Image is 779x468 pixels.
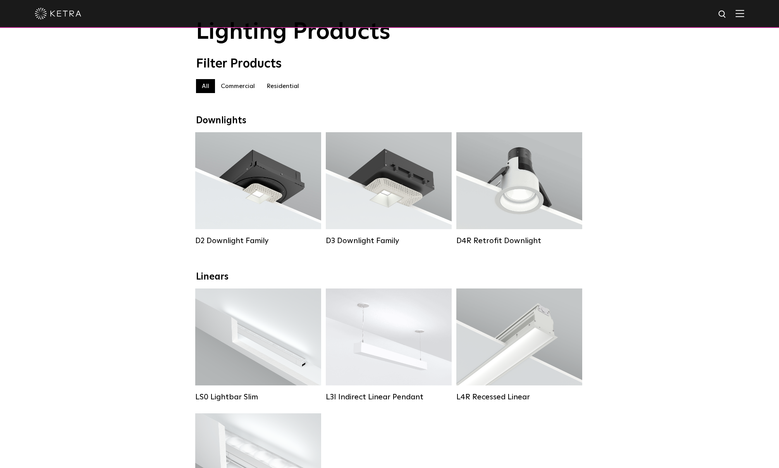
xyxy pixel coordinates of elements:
[326,236,452,245] div: D3 Downlight Family
[195,132,321,245] a: D2 Downlight Family Lumen Output:1200Colors:White / Black / Gloss Black / Silver / Bronze / Silve...
[718,10,727,19] img: search icon
[196,79,215,93] label: All
[35,8,81,19] img: ketra-logo-2019-white
[196,271,583,283] div: Linears
[196,21,390,44] span: Lighting Products
[326,288,452,402] a: L3I Indirect Linear Pendant Lumen Output:400 / 600 / 800 / 1000Housing Colors:White / BlackContro...
[195,236,321,245] div: D2 Downlight Family
[195,288,321,402] a: LS0 Lightbar Slim Lumen Output:200 / 350Colors:White / BlackControl:X96 Controller
[456,236,582,245] div: D4R Retrofit Downlight
[195,392,321,402] div: LS0 Lightbar Slim
[326,392,452,402] div: L3I Indirect Linear Pendant
[326,132,452,245] a: D3 Downlight Family Lumen Output:700 / 900 / 1100Colors:White / Black / Silver / Bronze / Paintab...
[736,10,744,17] img: Hamburger%20Nav.svg
[456,288,582,402] a: L4R Recessed Linear Lumen Output:400 / 600 / 800 / 1000Colors:White / BlackControl:Lutron Clear C...
[456,132,582,245] a: D4R Retrofit Downlight Lumen Output:800Colors:White / BlackBeam Angles:15° / 25° / 40° / 60°Watta...
[196,57,583,71] div: Filter Products
[196,115,583,126] div: Downlights
[215,79,261,93] label: Commercial
[456,392,582,402] div: L4R Recessed Linear
[261,79,305,93] label: Residential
